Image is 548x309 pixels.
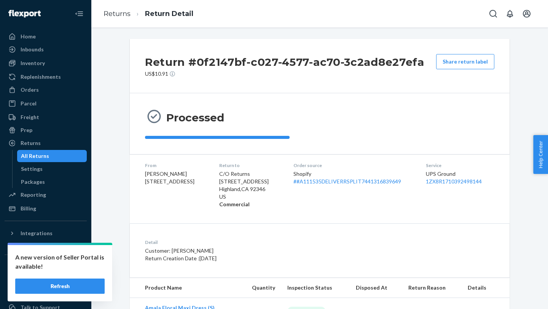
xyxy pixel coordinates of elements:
p: [STREET_ADDRESS] [219,178,281,185]
dt: Detail [145,239,355,245]
h2: Return #0f2147bf-c027-4577-ac70-3c2ad8e27efa [145,54,424,70]
button: Share return label [436,54,494,69]
a: Inbounds [5,43,87,56]
a: Replenishments [5,71,87,83]
button: Open account menu [519,6,534,21]
th: Quantity [239,278,282,298]
button: Help Center [533,135,548,174]
button: Open notifications [502,6,518,21]
a: ##A111535DELIVERRSPLIT7441316839649 [293,178,401,185]
a: Prep [5,124,87,136]
strong: Commercial [219,201,250,207]
p: A new version of Seller Portal is available! [15,253,105,271]
a: Add Integration [5,242,87,252]
dt: Order source [293,162,414,169]
a: Inventory [5,57,87,69]
div: Returns [21,139,41,147]
a: Packages [17,176,87,188]
button: Close Navigation [72,6,87,21]
th: Product Name [130,278,239,298]
span: [PERSON_NAME] [STREET_ADDRESS] [145,170,194,185]
p: US [219,193,281,201]
p: US$10.91 [145,70,424,78]
div: Prep [21,126,32,134]
a: Billing [5,202,87,215]
dt: From [145,162,207,169]
div: Packages [21,178,45,186]
a: Add Fast Tag [5,276,87,285]
div: Integrations [21,229,53,237]
a: Returns [104,10,131,18]
h3: Processed [166,111,224,124]
p: Customer: [PERSON_NAME] [145,247,355,255]
button: Fast Tags [5,261,87,273]
a: Settings [17,163,87,175]
dt: Return to [219,162,281,169]
th: Details [462,278,510,298]
a: Reporting [5,189,87,201]
div: Home [21,33,36,40]
a: Settings [5,288,87,301]
dt: Service [426,162,494,169]
button: Refresh [15,279,105,294]
a: 1ZX8R1710392498144 [426,178,482,185]
a: Home [5,30,87,43]
p: C/O Returns [219,170,281,178]
img: Flexport logo [8,10,41,18]
p: Highland , CA 92346 [219,185,281,193]
button: Integrations [5,227,87,239]
a: Returns [5,137,87,149]
a: Freight [5,111,87,123]
div: Reporting [21,191,46,199]
a: Parcel [5,97,87,110]
a: All Returns [17,150,87,162]
div: Shopify [293,170,414,185]
span: UPS Ground [426,170,456,177]
button: Open Search Box [486,6,501,21]
div: Replenishments [21,73,61,81]
a: Orders [5,84,87,96]
div: Freight [21,113,39,121]
a: Return Detail [145,10,193,18]
th: Inspection Status [281,278,350,298]
div: Inventory [21,59,45,67]
div: Parcel [21,100,37,107]
ol: breadcrumbs [97,3,199,25]
div: Orders [21,86,39,94]
th: Return Reason [402,278,462,298]
div: Inbounds [21,46,44,53]
div: Billing [21,205,36,212]
div: Settings [21,165,43,173]
iframe: Opens a widget where you can chat to one of our agents [499,286,540,305]
div: All Returns [21,152,49,160]
p: Return Creation Date : [DATE] [145,255,355,262]
th: Disposed At [350,278,402,298]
